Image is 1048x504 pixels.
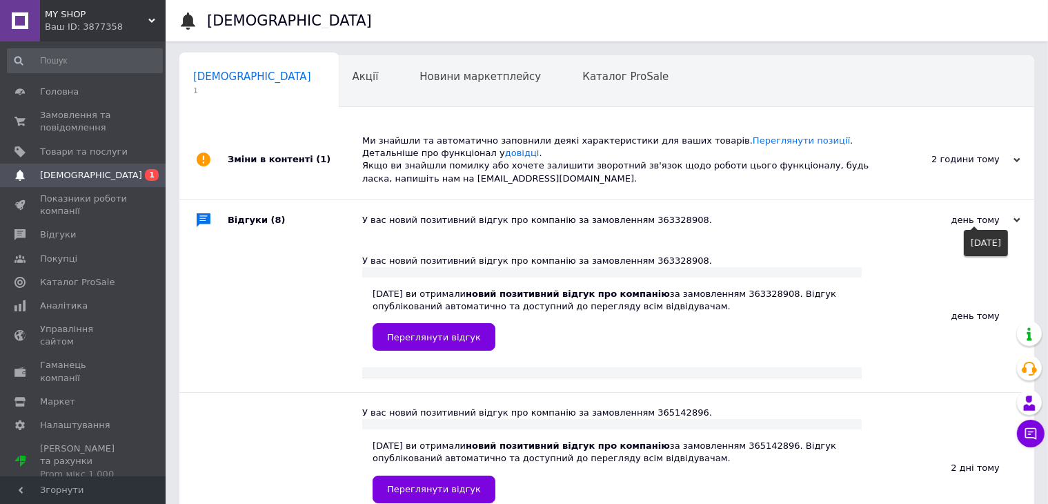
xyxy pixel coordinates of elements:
[40,276,115,289] span: Каталог ProSale
[145,169,159,181] span: 1
[193,86,311,96] span: 1
[207,12,372,29] h1: [DEMOGRAPHIC_DATA]
[362,407,862,419] div: У вас новий позитивний відгук про компанію за замовленням 365142896.
[271,215,286,225] span: (8)
[40,323,128,348] span: Управління сайтом
[40,193,128,217] span: Показники роботи компанії
[862,241,1034,392] div: день тому
[40,253,77,265] span: Покупці
[582,70,669,83] span: Каталог ProSale
[882,153,1020,166] div: 2 години тому
[40,169,142,182] span: [DEMOGRAPHIC_DATA]
[40,229,76,241] span: Відгуки
[228,200,362,241] div: Відгуки
[316,154,330,164] span: (1)
[882,214,1020,226] div: день тому
[7,48,163,73] input: Пошук
[373,440,851,503] div: [DATE] ви отримали за замовленням 365142896. Відгук опублікований автоматично та доступний до пер...
[1017,420,1045,447] button: Чат з покупцем
[505,148,540,158] a: довідці
[373,476,495,503] a: Переглянути відгук
[228,121,362,199] div: Зміни в контенті
[362,135,882,185] div: Ми знайшли та автоматично заповнили деякі характеристики для ваших товарів. . Детальніше про функ...
[40,300,88,312] span: Аналітика
[373,323,495,351] a: Переглянути відгук
[40,419,110,432] span: Налаштування
[387,332,481,342] span: Переглянути відгук
[387,484,481,494] span: Переглянути відгук
[419,70,541,83] span: Новини маркетплейсу
[40,146,128,158] span: Товари та послуги
[40,109,128,134] span: Замовлення та повідомлення
[40,468,128,481] div: Prom мікс 1 000
[362,255,862,267] div: У вас новий позитивний відгук про компанію за замовленням 363328908.
[373,288,851,351] div: [DATE] ви отримали за замовленням 363328908. Відгук опублікований автоматично та доступний до пер...
[40,86,79,98] span: Головна
[353,70,379,83] span: Акції
[45,8,148,21] span: MY SHOP
[40,359,128,384] span: Гаманець компанії
[466,440,670,451] b: новий позитивний відгук про компанію
[362,214,882,226] div: У вас новий позитивний відгук про компанію за замовленням 363328908.
[753,135,850,146] a: Переглянути позиції
[466,289,670,299] b: новий позитивний відгук про компанію
[964,230,1008,256] div: [DATE]
[40,443,128,481] span: [PERSON_NAME] та рахунки
[193,70,311,83] span: [DEMOGRAPHIC_DATA]
[45,21,166,33] div: Ваш ID: 3877358
[40,396,75,408] span: Маркет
